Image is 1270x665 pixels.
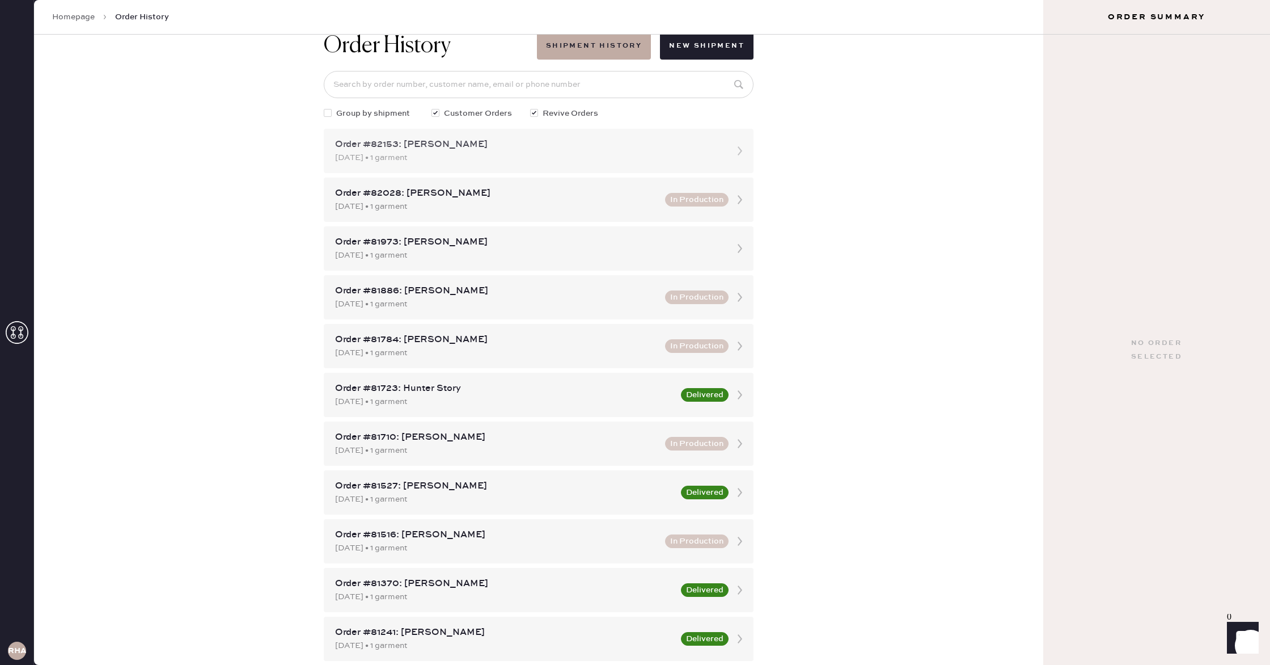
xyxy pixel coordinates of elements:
div: Order #81516: [PERSON_NAME] [335,528,658,542]
button: In Production [665,339,729,353]
iframe: Front Chat [1216,614,1265,663]
h1: Order History [324,32,451,60]
button: Delivered [681,583,729,597]
div: Order #81973: [PERSON_NAME] [335,235,722,249]
div: Order #81241: [PERSON_NAME] [335,626,674,639]
button: Delivered [681,486,729,499]
div: [DATE] • 1 garment [335,347,658,359]
div: [DATE] • 1 garment [335,591,674,603]
div: Order #81710: [PERSON_NAME] [335,431,658,444]
div: Order #81784: [PERSON_NAME] [335,333,658,347]
div: [DATE] • 1 garment [335,542,658,554]
div: [DATE] • 1 garment [335,249,722,262]
span: Group by shipment [336,107,410,120]
div: [DATE] • 1 garment [335,639,674,652]
div: [DATE] • 1 garment [335,444,658,457]
div: Order #81886: [PERSON_NAME] [335,284,658,298]
div: Order #82028: [PERSON_NAME] [335,187,658,200]
button: New Shipment [660,32,753,60]
button: In Production [665,437,729,451]
div: [DATE] • 1 garment [335,200,658,213]
button: Delivered [681,632,729,646]
div: Order #82153: [PERSON_NAME] [335,138,722,151]
span: Order History [115,11,169,23]
div: [DATE] • 1 garment [335,395,674,408]
div: Order #81370: [PERSON_NAME] [335,577,674,591]
div: [DATE] • 1 garment [335,298,658,310]
div: [DATE] • 1 garment [335,493,674,506]
button: Delivered [681,388,729,402]
button: In Production [665,193,729,207]
button: In Production [665,534,729,548]
button: Shipment History [537,32,651,60]
h3: Order Summary [1043,11,1270,23]
h3: RHA [8,647,26,655]
div: Order #81527: [PERSON_NAME] [335,479,674,493]
span: Customer Orders [444,107,512,120]
div: No order selected [1131,336,1182,364]
div: Order #81723: Hunter Story [335,382,674,395]
input: Search by order number, customer name, email or phone number [324,71,753,98]
span: Revive Orders [543,107,598,120]
div: [DATE] • 1 garment [335,151,722,164]
a: Homepage [52,11,95,23]
button: In Production [665,291,729,304]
